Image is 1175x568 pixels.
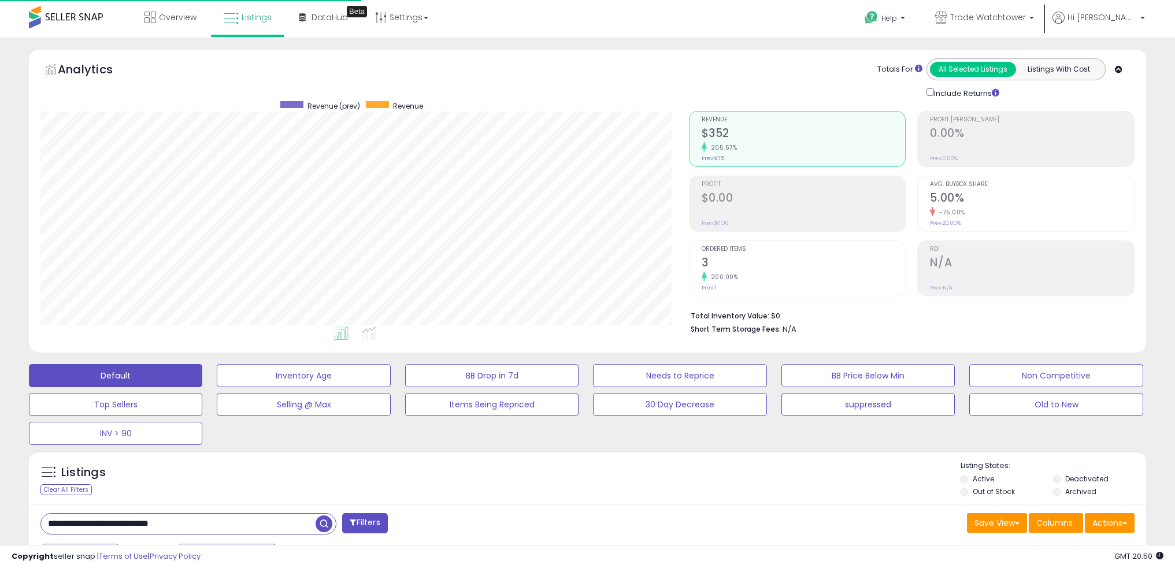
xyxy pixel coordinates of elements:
[783,324,796,335] span: N/A
[930,127,1134,142] h2: 0.00%
[217,393,390,416] button: Selling @ Max
[593,364,766,387] button: Needs to Reprice
[1065,474,1109,484] label: Deactivated
[307,101,360,111] span: Revenue (prev)
[61,465,106,481] h5: Listings
[969,364,1143,387] button: Non Competitive
[347,6,367,17] div: Tooltip anchor
[217,364,390,387] button: Inventory Age
[950,12,1026,23] span: Trade Watchtower
[930,256,1134,272] h2: N/A
[781,393,955,416] button: suppressed
[1029,513,1083,533] button: Columns
[12,551,201,562] div: seller snap | |
[29,422,202,445] button: INV > 90
[881,13,897,23] span: Help
[707,143,737,152] small: 205.57%
[593,393,766,416] button: 30 Day Decrease
[312,12,348,23] span: DataHub
[702,127,906,142] h2: $352
[930,284,952,291] small: Prev: N/A
[242,12,272,23] span: Listings
[702,155,724,162] small: Prev: $115
[405,364,579,387] button: BB Drop in 7d
[702,220,729,227] small: Prev: $0.00
[691,311,769,321] b: Total Inventory Value:
[1052,12,1145,38] a: Hi [PERSON_NAME]
[29,364,202,387] button: Default
[930,181,1134,188] span: Avg. Buybox Share
[99,551,148,562] a: Terms of Use
[967,513,1027,533] button: Save View
[781,364,955,387] button: BB Price Below Min
[179,544,276,563] button: Sep-25 - Oct-01
[930,117,1134,123] span: Profit [PERSON_NAME]
[930,155,958,162] small: Prev: 0.00%
[691,308,1126,322] li: $0
[973,487,1015,496] label: Out of Stock
[702,181,906,188] span: Profit
[42,544,119,563] button: Last 7 Days
[58,61,135,80] h5: Analytics
[702,191,906,207] h2: $0.00
[150,551,201,562] a: Privacy Policy
[864,10,879,25] i: Get Help
[930,191,1134,207] h2: 5.00%
[393,101,423,111] span: Revenue
[691,324,781,334] b: Short Term Storage Fees:
[405,393,579,416] button: Items Being Repriced
[1036,517,1073,529] span: Columns
[973,474,994,484] label: Active
[935,208,965,217] small: -75.00%
[29,393,202,416] button: Top Sellers
[1085,513,1135,533] button: Actions
[930,62,1016,77] button: All Selected Listings
[702,284,716,291] small: Prev: 1
[1015,62,1102,77] button: Listings With Cost
[930,246,1134,253] span: ROI
[877,64,922,75] div: Totals For
[918,86,1013,99] div: Include Returns
[707,273,739,281] small: 200.00%
[12,551,54,562] strong: Copyright
[1065,487,1096,496] label: Archived
[702,117,906,123] span: Revenue
[961,461,1146,472] p: Listing States:
[1114,551,1163,562] span: 2025-10-10 20:50 GMT
[969,393,1143,416] button: Old to New
[342,513,387,533] button: Filters
[855,2,917,38] a: Help
[159,12,197,23] span: Overview
[1067,12,1137,23] span: Hi [PERSON_NAME]
[40,484,92,495] div: Clear All Filters
[702,256,906,272] h2: 3
[930,220,961,227] small: Prev: 20.00%
[702,246,906,253] span: Ordered Items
